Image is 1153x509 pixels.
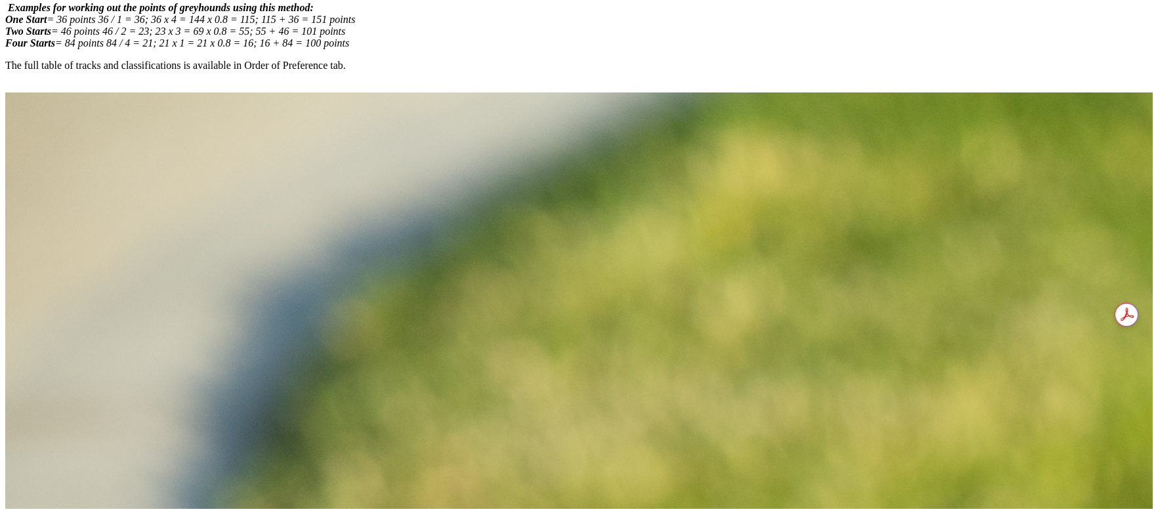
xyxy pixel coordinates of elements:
i: = 84 points 84 / 4 = 21; 21 x 1 = 21 x 0.8 = 16; 16 + 84 = 100 points [55,37,349,49]
i: = 36 points 36 / 1 = 36; 36 x 4 = 144 x 0.8 = 115; 115 + 36 = 151 points [47,14,356,25]
i: One Start [5,14,47,25]
i: Examples for working out the points of greyhounds using this method: [8,2,314,13]
p: ​​​​The full table of tracks and classifications is available in Order of Preference tab.​​​​ [5,60,1148,71]
i: Two Starts [5,26,51,37]
i: = 46 points 46 / 2 = 23; 23 x 3 = 69 x 0.8 = 55; 55 + 46 = 101 points [51,26,345,37]
i: Four Starts [5,37,55,49]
